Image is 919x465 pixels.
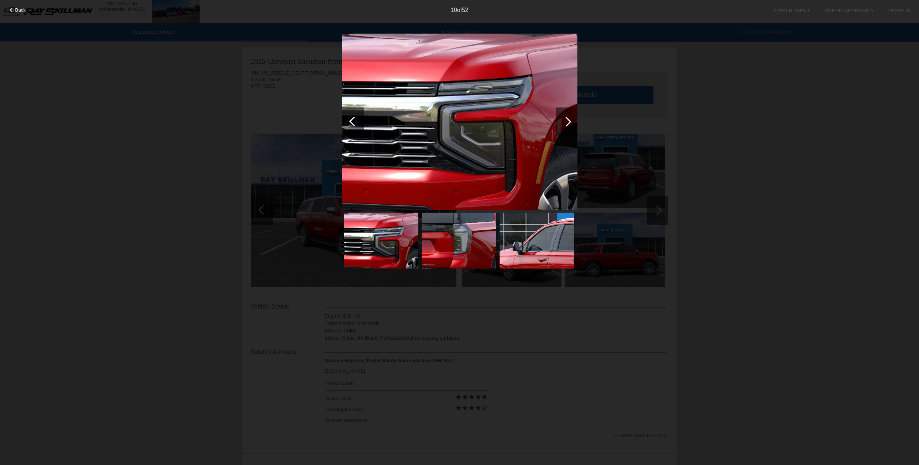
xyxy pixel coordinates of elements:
img: d2e6214ff6926575def5fbdedeb85638.jpg [422,213,496,269]
span: Back [15,7,26,13]
span: 10 [451,7,457,13]
a: Appointment [773,8,810,13]
img: aa56c37f1328c70241ee55d75bfed184.jpg [344,213,418,269]
a: Trade-In [887,8,912,13]
img: aa56c37f1328c70241ee55d75bfed184.jpg [342,33,577,210]
a: Credit Approved [824,8,873,13]
span: 52 [462,7,468,13]
img: 1cf6bc8e0a8209ccd9f0ab14a53f26c0.jpg [500,213,574,269]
